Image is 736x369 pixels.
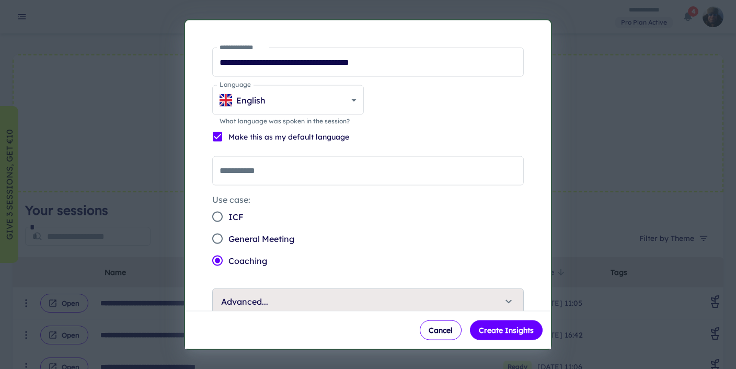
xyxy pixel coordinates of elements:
span: ICF [228,211,244,223]
span: Coaching [228,255,267,267]
button: Create Insights [470,320,543,340]
legend: Use case: [212,194,250,206]
p: English [236,94,266,106]
p: What language was spoken in the session? [220,117,356,126]
label: Language [220,80,250,89]
button: Advanced... [213,289,523,314]
span: General Meeting [228,233,294,245]
button: Cancel [420,320,462,340]
img: GB [220,94,232,106]
p: Advanced... [221,295,268,308]
p: Make this as my default language [228,131,349,143]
